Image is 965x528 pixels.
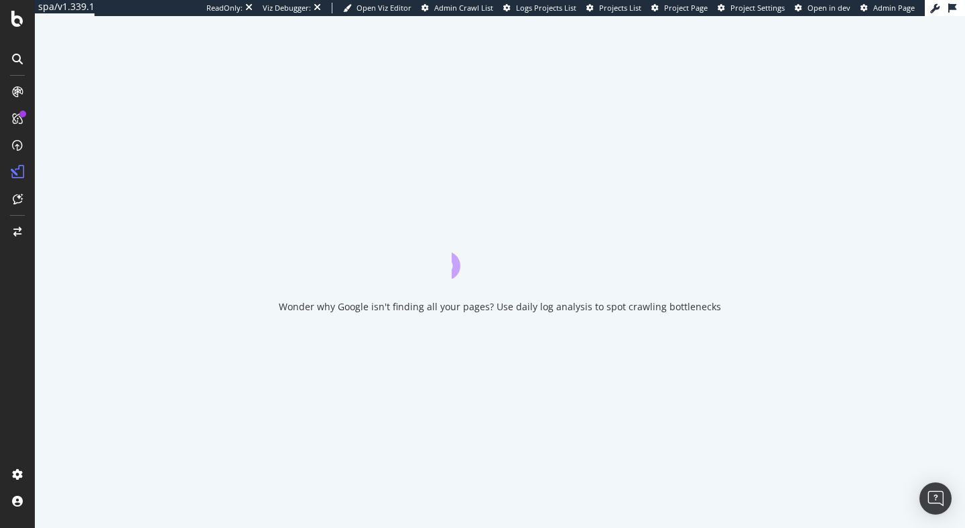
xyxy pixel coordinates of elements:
[808,3,850,13] span: Open in dev
[206,3,243,13] div: ReadOnly:
[795,3,850,13] a: Open in dev
[263,3,311,13] div: Viz Debugger:
[718,3,785,13] a: Project Settings
[516,3,576,13] span: Logs Projects List
[279,300,721,314] div: Wonder why Google isn't finding all your pages? Use daily log analysis to spot crawling bottlenecks
[651,3,708,13] a: Project Page
[357,3,411,13] span: Open Viz Editor
[503,3,576,13] a: Logs Projects List
[343,3,411,13] a: Open Viz Editor
[586,3,641,13] a: Projects List
[860,3,915,13] a: Admin Page
[452,230,548,279] div: animation
[434,3,493,13] span: Admin Crawl List
[664,3,708,13] span: Project Page
[730,3,785,13] span: Project Settings
[873,3,915,13] span: Admin Page
[599,3,641,13] span: Projects List
[919,482,952,515] div: Open Intercom Messenger
[422,3,493,13] a: Admin Crawl List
